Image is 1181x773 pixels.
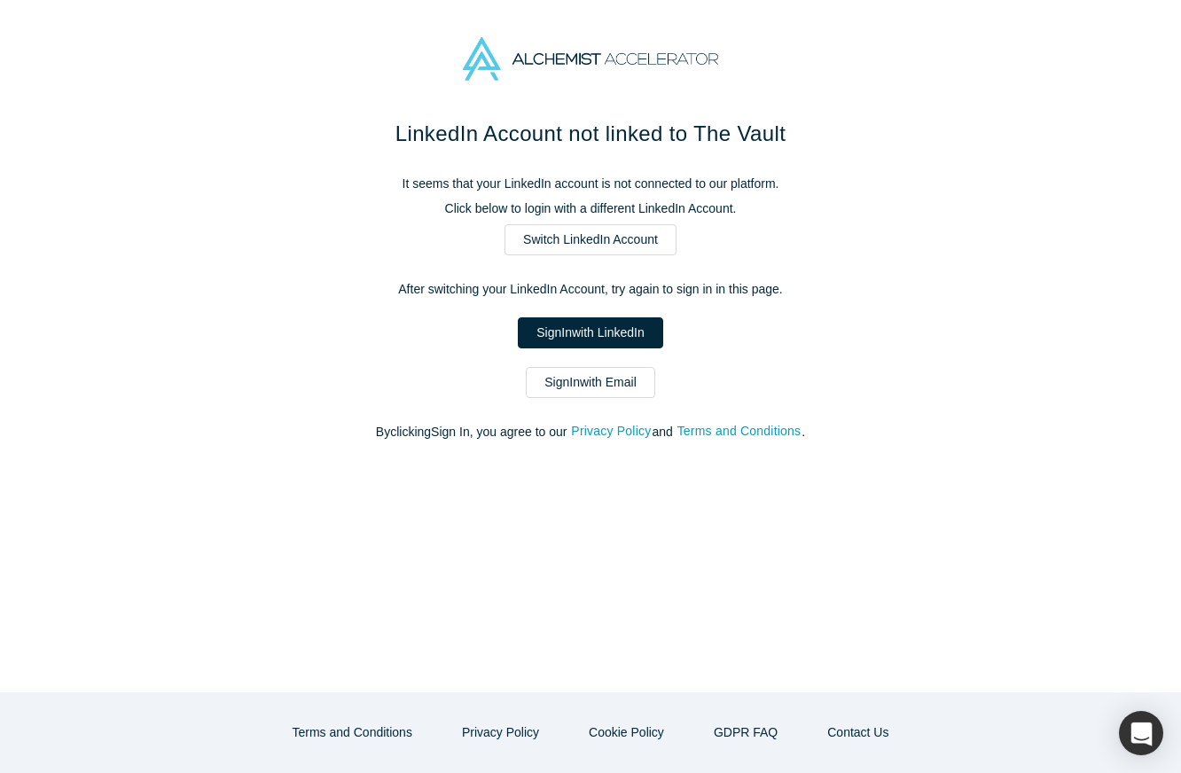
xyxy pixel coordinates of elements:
[677,421,802,441] button: Terms and Conditions
[218,118,963,150] h1: LinkedIn Account not linked to The Vault
[218,199,963,218] p: Click below to login with a different LinkedIn Account.
[218,280,963,299] p: After switching your LinkedIn Account, try again to sign in in this page.
[570,421,652,441] button: Privacy Policy
[463,37,718,81] img: Alchemist Accelerator Logo
[443,717,558,748] button: Privacy Policy
[504,224,677,255] a: Switch LinkedIn Account
[526,367,655,398] a: SignInwith Email
[570,717,683,748] button: Cookie Policy
[218,423,963,441] p: By clicking Sign In , you agree to our and .
[518,317,662,348] a: SignInwith LinkedIn
[274,717,431,748] button: Terms and Conditions
[809,717,907,748] button: Contact Us
[218,175,963,193] p: It seems that your LinkedIn account is not connected to our platform.
[695,717,796,748] a: GDPR FAQ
